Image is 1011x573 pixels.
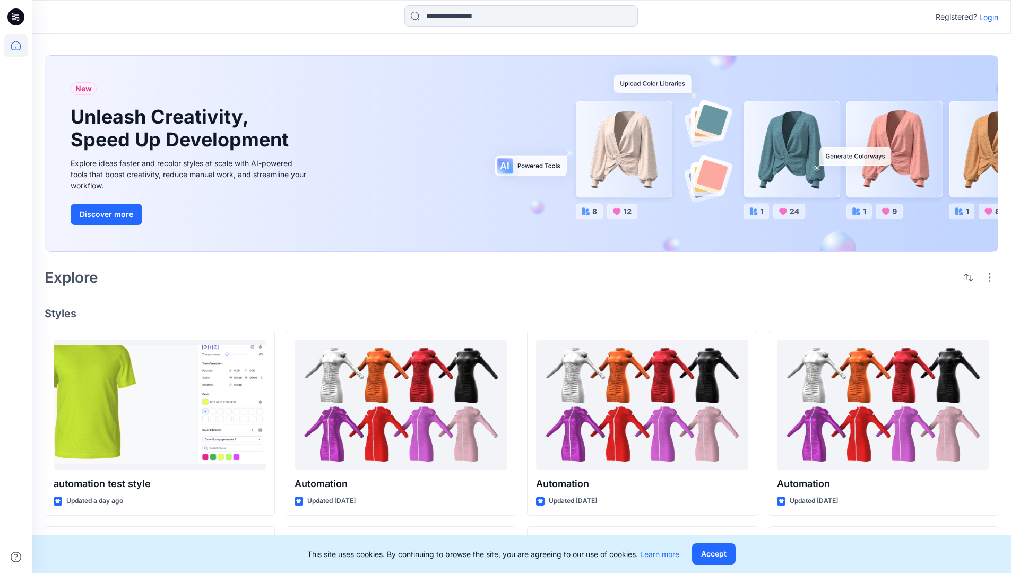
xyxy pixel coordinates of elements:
[536,476,748,491] p: Automation
[45,307,998,320] h4: Styles
[54,340,266,471] a: automation test style
[777,476,989,491] p: Automation
[979,12,998,23] p: Login
[71,106,293,151] h1: Unleash Creativity, Speed Up Development
[536,340,748,471] a: Automation
[549,496,597,507] p: Updated [DATE]
[71,204,142,225] button: Discover more
[54,476,266,491] p: automation test style
[307,496,356,507] p: Updated [DATE]
[640,550,679,559] a: Learn more
[936,11,977,23] p: Registered?
[295,476,507,491] p: Automation
[75,82,92,95] span: New
[777,340,989,471] a: Automation
[790,496,838,507] p: Updated [DATE]
[45,269,98,286] h2: Explore
[71,204,309,225] a: Discover more
[66,496,123,507] p: Updated a day ago
[307,549,679,560] p: This site uses cookies. By continuing to browse the site, you are agreeing to our use of cookies.
[71,158,309,191] div: Explore ideas faster and recolor styles at scale with AI-powered tools that boost creativity, red...
[692,543,736,565] button: Accept
[295,340,507,471] a: Automation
